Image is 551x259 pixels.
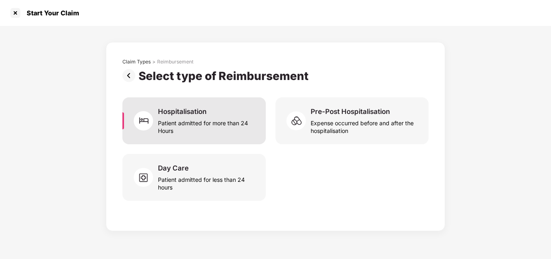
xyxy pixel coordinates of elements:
div: Patient admitted for less than 24 hours [158,173,256,191]
div: > [152,59,156,65]
div: Expense occurred before and after the hospitalisation [311,116,419,135]
div: Start Your Claim [22,9,79,17]
div: Day Care [158,164,189,173]
div: Patient admitted for more than 24 Hours [158,116,256,135]
div: Reimbursement [157,59,193,65]
img: svg+xml;base64,PHN2ZyBpZD0iUHJldi0zMngzMiIgeG1sbnM9Imh0dHA6Ly93d3cudzMub3JnLzIwMDAvc3ZnIiB3aWR0aD... [122,69,139,82]
img: svg+xml;base64,PHN2ZyB4bWxucz0iaHR0cDovL3d3dy53My5vcmcvMjAwMC9zdmciIHdpZHRoPSI2MCIgaGVpZ2h0PSI2MC... [134,109,158,133]
img: svg+xml;base64,PHN2ZyB4bWxucz0iaHR0cDovL3d3dy53My5vcmcvMjAwMC9zdmciIHdpZHRoPSI2MCIgaGVpZ2h0PSI1OC... [134,165,158,190]
div: Pre-Post Hospitalisation [311,107,390,116]
div: Select type of Reimbursement [139,69,312,83]
div: Hospitalisation [158,107,206,116]
div: Claim Types [122,59,151,65]
img: svg+xml;base64,PHN2ZyB4bWxucz0iaHR0cDovL3d3dy53My5vcmcvMjAwMC9zdmciIHdpZHRoPSI2MCIgaGVpZ2h0PSI1OC... [286,109,311,133]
